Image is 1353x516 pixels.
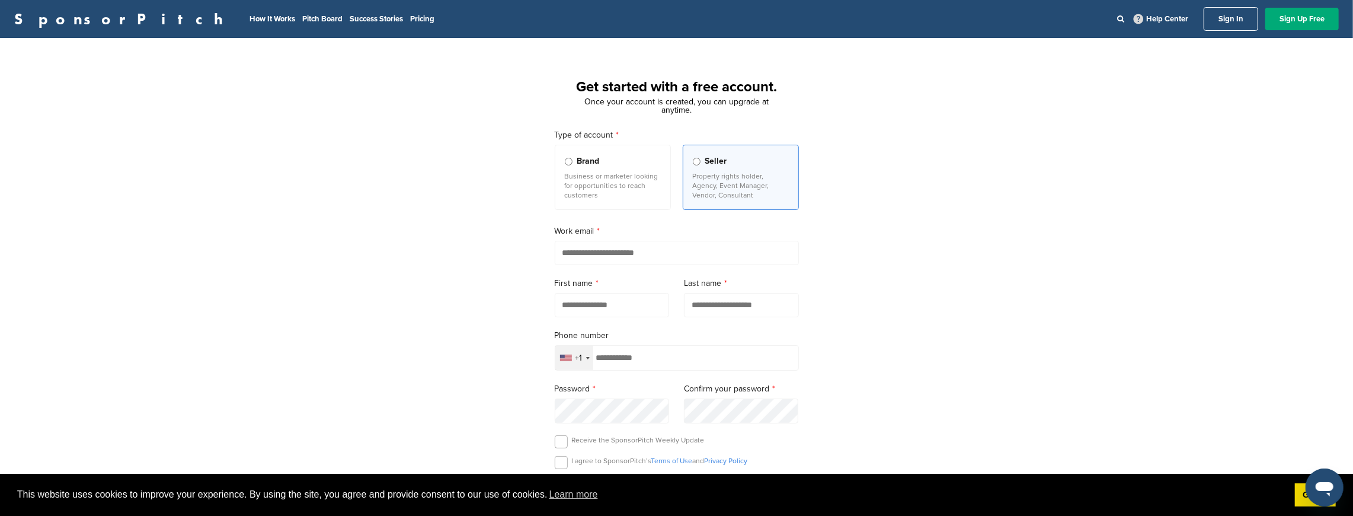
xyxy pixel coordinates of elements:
[651,457,693,465] a: Terms of Use
[14,11,231,27] a: SponsorPitch
[577,155,600,168] span: Brand
[350,14,403,24] a: Success Stories
[1204,7,1258,31] a: Sign In
[1265,8,1339,30] a: Sign Up Free
[410,14,434,24] a: Pricing
[575,354,583,362] div: +1
[1295,483,1336,507] a: dismiss cookie message
[1131,12,1191,26] a: Help Center
[555,129,799,142] label: Type of account
[684,383,799,396] label: Confirm your password
[250,14,295,24] a: How It Works
[705,155,727,168] span: Seller
[555,383,670,396] label: Password
[693,158,701,165] input: Seller Property rights holder, Agency, Event Manager, Vendor, Consultant
[555,277,670,290] label: First name
[572,435,705,445] p: Receive the SponsorPitch Weekly Update
[548,486,600,504] a: learn more about cookies
[302,14,343,24] a: Pitch Board
[565,171,661,200] p: Business or marketer looking for opportunities to reach customers
[17,486,1285,504] span: This website uses cookies to improve your experience. By using the site, you agree and provide co...
[555,225,799,238] label: Work email
[584,97,769,115] span: Once your account is created, you can upgrade at anytime.
[572,456,748,466] p: I agree to SponsorPitch’s and
[684,277,799,290] label: Last name
[555,346,593,370] div: Selected country
[540,77,813,98] h1: Get started with a free account.
[555,329,799,342] label: Phone number
[693,171,789,200] p: Property rights holder, Agency, Event Manager, Vendor, Consultant
[1306,469,1344,507] iframe: Button to launch messaging window
[705,457,748,465] a: Privacy Policy
[565,158,572,165] input: Brand Business or marketer looking for opportunities to reach customers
